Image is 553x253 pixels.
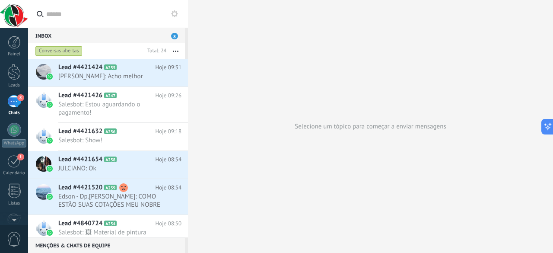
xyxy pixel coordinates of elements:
div: Total: 24 [144,47,166,55]
div: Listas [2,201,27,206]
a: Lead #4421426 A247 Hoje 09:26 Salesbot: Estou aguardando o pagamento! [28,87,188,122]
img: waba.svg [47,166,53,172]
span: Lead #4840724 [58,219,102,228]
img: waba.svg [47,138,53,144]
img: waba.svg [47,230,53,236]
span: Hoje 08:54 [156,183,181,192]
div: Conversas abertas [35,46,83,56]
span: A247 [104,93,117,98]
div: Chats [2,110,27,116]
span: Lead #4421424 [58,63,102,72]
span: Hoje 09:31 [156,63,181,72]
span: Hoje 09:26 [156,91,181,100]
span: Lead #4421654 [58,155,102,164]
span: 1 [17,154,24,160]
span: A254 [104,221,117,226]
a: Lead #4421654 A258 Hoje 08:54 JULCIANO: Ok [28,151,188,179]
div: Calendário [2,170,27,176]
div: Leads [2,83,27,88]
span: Lead #4421520 [58,183,102,192]
span: Lead #4421632 [58,127,102,136]
span: Edson - Dp.[PERSON_NAME]: COMO ESTÃO SUAS COTAÇÕES MEU NOBRE [58,192,165,209]
span: [PERSON_NAME]: Acho melhor [58,72,165,80]
span: Hoje 09:18 [156,127,181,136]
img: waba.svg [47,194,53,200]
span: JULCIANO: Ok [58,164,165,173]
span: Salesbot: Estou aguardando o pagamento! [58,100,165,117]
span: Hoje 08:54 [156,155,181,164]
span: Lead #4421426 [58,91,102,100]
span: A255 [104,64,117,70]
div: Menções & Chats de equipe [28,237,185,253]
a: Lead #4421520 A259 Hoje 08:54 Edson - Dp.[PERSON_NAME]: COMO ESTÃO SUAS COTAÇÕES MEU NOBRE [28,179,188,215]
span: 8 [17,94,24,101]
span: A258 [104,157,117,162]
a: Lead #4840724 A254 Hoje 08:50 Salesbot: 🖼 Material de pintura [28,215,188,243]
div: WhatsApp [2,139,26,147]
span: A259 [104,185,117,190]
a: Lead #4421424 A255 Hoje 09:31 [PERSON_NAME]: Acho melhor [28,59,188,86]
a: Lead #4421632 A256 Hoje 09:18 Salesbot: Show! [28,123,188,151]
img: waba.svg [47,74,53,80]
span: 8 [171,33,178,39]
img: waba.svg [47,102,53,108]
span: Salesbot: 🖼 Material de pintura [58,228,165,237]
button: Mais [166,43,185,59]
span: Hoje 08:50 [156,219,181,228]
div: Inbox [28,28,185,43]
span: Salesbot: Show! [58,136,165,144]
span: A256 [104,128,117,134]
div: Painel [2,51,27,57]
